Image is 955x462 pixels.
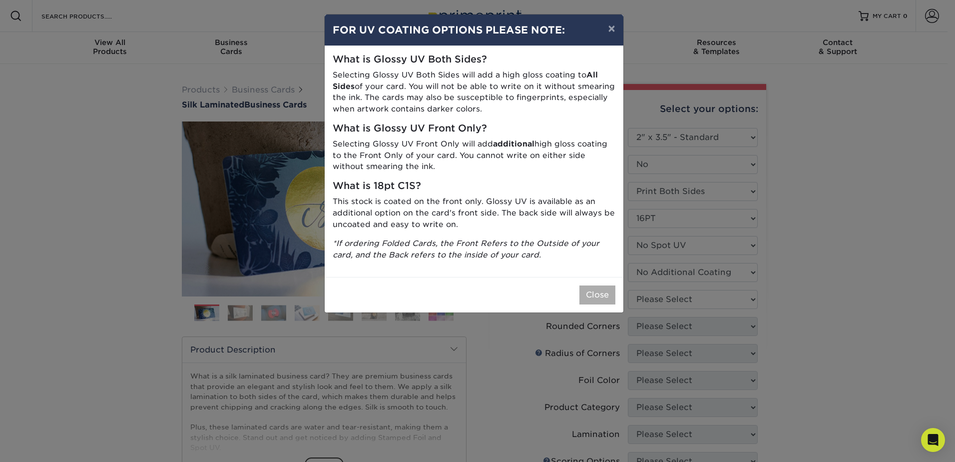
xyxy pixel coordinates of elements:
[333,123,615,134] h5: What is Glossy UV Front Only?
[333,69,615,115] p: Selecting Glossy UV Both Sides will add a high gloss coating to of your card. You will not be abl...
[600,14,623,42] button: ×
[333,180,615,192] h5: What is 18pt C1S?
[333,22,615,37] h4: FOR UV COATING OPTIONS PLEASE NOTE:
[333,54,615,65] h5: What is Glossy UV Both Sides?
[333,138,615,172] p: Selecting Glossy UV Front Only will add high gloss coating to the Front Only of your card. You ca...
[333,238,599,259] i: *If ordering Folded Cards, the Front Refers to the Outside of your card, and the Back refers to t...
[333,196,615,230] p: This stock is coated on the front only. Glossy UV is available as an additional option on the car...
[333,70,598,91] strong: All Sides
[493,139,534,148] strong: additional
[921,428,945,452] div: Open Intercom Messenger
[579,285,615,304] button: Close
